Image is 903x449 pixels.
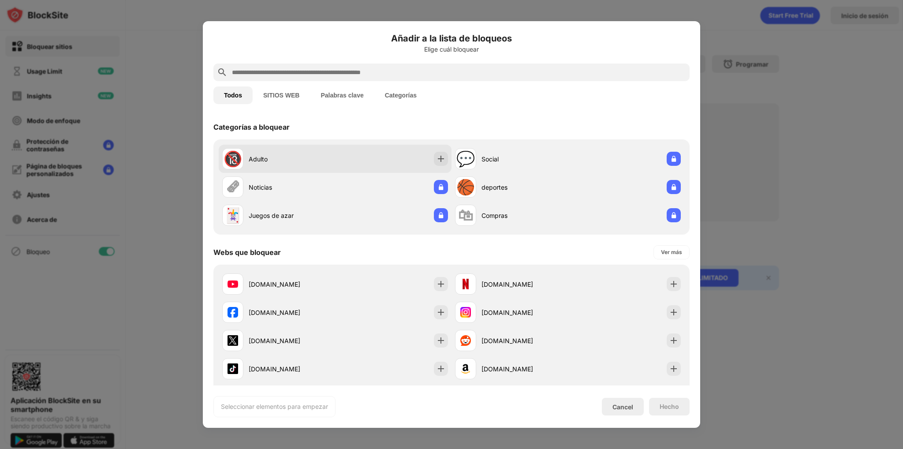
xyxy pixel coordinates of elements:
[228,307,238,318] img: favicons
[660,403,679,410] div: Hecho
[213,123,290,131] div: Categorías a bloquear
[249,308,335,317] div: [DOMAIN_NAME]
[224,206,242,224] div: 🃏
[481,336,568,345] div: [DOMAIN_NAME]
[456,150,475,168] div: 💬
[458,206,473,224] div: 🛍
[213,46,690,53] div: Elige cuál bloquear
[213,32,690,45] h6: Añadir a la lista de bloqueos
[460,307,471,318] img: favicons
[460,363,471,374] img: favicons
[217,67,228,78] img: search.svg
[481,308,568,317] div: [DOMAIN_NAME]
[225,178,240,196] div: 🗞
[481,211,568,220] div: Compras
[221,402,328,411] div: Seleccionar elementos para empezar
[249,183,335,192] div: Noticias
[310,86,374,104] button: Palabras clave
[213,86,253,104] button: Todos
[460,335,471,346] img: favicons
[228,279,238,289] img: favicons
[249,280,335,289] div: [DOMAIN_NAME]
[374,86,427,104] button: Categorías
[249,211,335,220] div: Juegos de azar
[249,364,335,374] div: [DOMAIN_NAME]
[249,154,335,164] div: Adulto
[224,150,242,168] div: 🔞
[213,248,281,257] div: Webs que bloquear
[460,279,471,289] img: favicons
[249,336,335,345] div: [DOMAIN_NAME]
[481,154,568,164] div: Social
[481,183,568,192] div: deportes
[481,364,568,374] div: [DOMAIN_NAME]
[661,248,682,257] div: Ver más
[253,86,310,104] button: SITIOS WEB
[228,363,238,374] img: favicons
[481,280,568,289] div: [DOMAIN_NAME]
[612,403,633,411] div: Cancel
[456,178,475,196] div: 🏀
[228,335,238,346] img: favicons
